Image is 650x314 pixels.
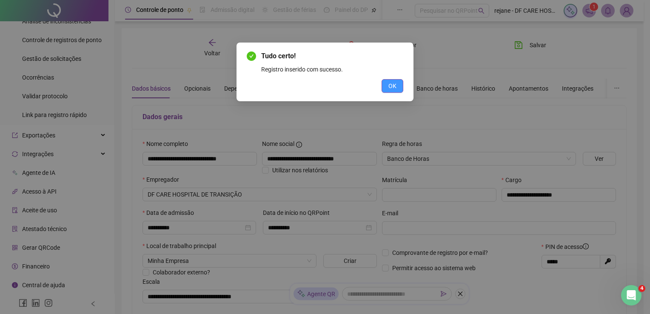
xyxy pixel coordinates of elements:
span: Registro inserido com sucesso. [261,66,343,73]
span: OK [388,81,396,91]
span: Tudo certo! [261,52,296,60]
button: OK [382,79,403,93]
span: 4 [639,285,645,292]
iframe: Intercom live chat [621,285,641,305]
span: check-circle [247,51,256,61]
